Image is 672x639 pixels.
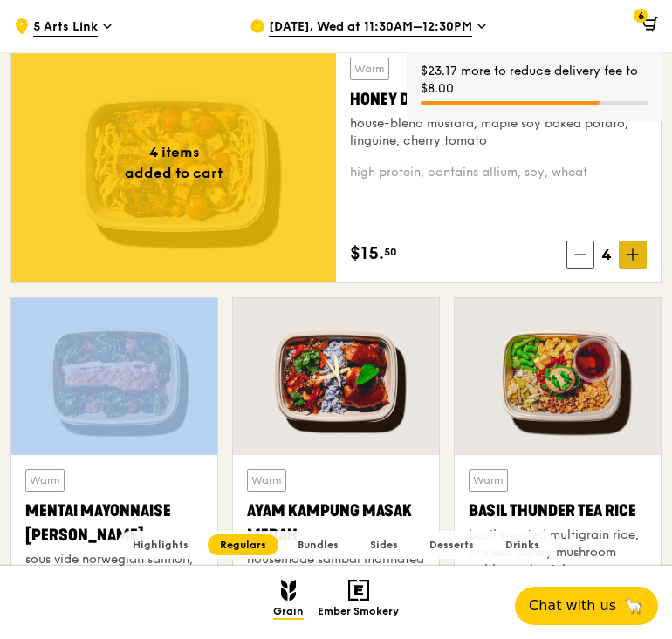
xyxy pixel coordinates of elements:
div: Ayam Kampung Masak Merah [247,499,425,547]
div: high protein, contains allium, soy, wheat [350,164,647,181]
div: basil scented multigrain rice, braised celery mushroom cabbage, hanjuku egg [469,527,647,579]
button: Chat with us🦙 [515,587,658,625]
div: Warm [247,469,286,492]
div: Warm [350,58,389,80]
div: Warm [469,469,508,492]
div: Basil Thunder Tea Rice [469,499,647,523]
div: house-blend mustard, maple soy baked potato, linguine, cherry tomato [350,115,647,150]
span: 4 [594,242,619,267]
span: Grain [273,605,304,620]
div: Mentai Mayonnaise [PERSON_NAME] [25,499,203,547]
span: 50 [384,245,397,259]
img: Ember Smokery mobile logo [348,580,369,601]
span: 🦙 [623,595,644,616]
span: 5 Arts Link [33,18,98,37]
span: $15. [350,241,384,267]
img: Grain mobile logo [281,580,296,601]
span: Chat with us [529,595,616,616]
div: Warm [25,469,65,492]
div: Honey Duo Mustard Chicken [350,87,647,112]
span: Ember Smokery [318,605,399,620]
div: $23.17 more to reduce delivery fee to $8.00 [421,63,648,98]
span: 6 [634,9,648,23]
span: [DATE], Wed at 11:30AM–12:30PM [269,18,472,37]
